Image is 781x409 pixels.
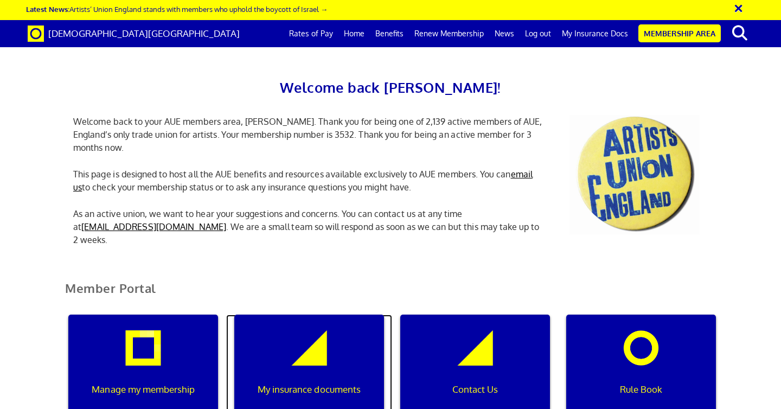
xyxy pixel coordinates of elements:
[489,20,520,47] a: News
[65,207,553,246] p: As an active union, we want to hear your suggestions and concerns. You can contact us at any time...
[409,20,489,47] a: Renew Membership
[638,24,721,42] a: Membership Area
[723,22,756,44] button: search
[65,76,716,99] h2: Welcome back [PERSON_NAME]!
[520,20,556,47] a: Log out
[20,20,248,47] a: Brand [DEMOGRAPHIC_DATA][GEOGRAPHIC_DATA]
[48,28,240,39] span: [DEMOGRAPHIC_DATA][GEOGRAPHIC_DATA]
[65,115,553,154] p: Welcome back to your AUE members area, [PERSON_NAME]. Thank you for being one of 2,139 active mem...
[26,4,69,14] strong: Latest News:
[338,20,370,47] a: Home
[76,382,210,397] p: Manage my membership
[242,382,376,397] p: My insurance documents
[556,20,633,47] a: My Insurance Docs
[65,168,553,194] p: This page is designed to host all the AUE benefits and resources available exclusively to AUE mem...
[574,382,708,397] p: Rule Book
[284,20,338,47] a: Rates of Pay
[57,282,724,308] h2: Member Portal
[370,20,409,47] a: Benefits
[26,4,328,14] a: Latest News:Artists’ Union England stands with members who uphold the boycott of Israel →
[81,221,226,232] a: [EMAIL_ADDRESS][DOMAIN_NAME]
[408,382,542,397] p: Contact Us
